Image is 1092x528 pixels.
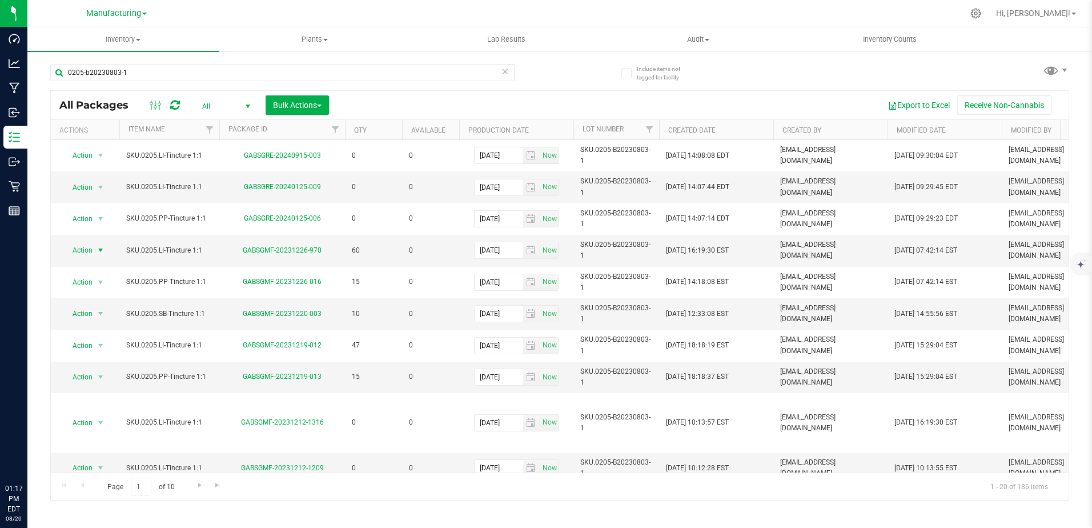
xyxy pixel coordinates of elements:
span: [DATE] 10:13:57 EST [666,417,729,428]
span: [EMAIL_ADDRESS][DOMAIN_NAME] [780,457,881,479]
span: select [539,306,558,322]
span: select [523,338,540,354]
a: Created By [782,126,821,134]
span: 0 [409,245,452,256]
span: [EMAIL_ADDRESS][DOMAIN_NAME] [780,271,881,293]
span: 0 [409,150,452,161]
span: [DATE] 16:19:30 EST [894,417,957,428]
a: Item Name [129,125,165,133]
a: Inventory Counts [794,27,986,51]
span: 10 [352,309,395,319]
span: Inventory Counts [848,34,932,45]
span: Set Current date [540,274,559,290]
span: Action [62,460,93,476]
span: [DATE] 15:29:04 EST [894,340,957,351]
span: [EMAIL_ADDRESS][DOMAIN_NAME] [780,366,881,388]
span: select [523,306,540,322]
span: select [539,338,558,354]
span: SKU.0205.LI-Tincture 1:1 [126,463,212,474]
span: 0 [352,417,395,428]
span: SKU.0205-B20230803-1 [580,271,652,293]
a: Modified Date [897,126,946,134]
a: GABSGMF-20231212-1209 [241,464,324,472]
button: Bulk Actions [266,95,329,115]
span: Action [62,306,93,322]
span: Set Current date [540,306,559,322]
inline-svg: Dashboard [9,33,20,45]
span: SKU.0205.PP-Tincture 1:1 [126,371,212,382]
span: select [539,274,558,290]
span: SKU.0205.LI-Tincture 1:1 [126,182,212,193]
span: SKU.0205.LI-Tincture 1:1 [126,340,212,351]
span: [EMAIL_ADDRESS][DOMAIN_NAME] [780,176,881,198]
a: GABSGMF-20231219-012 [243,341,322,349]
a: Go to the last page [210,478,226,493]
span: Set Current date [540,414,559,431]
span: Set Current date [540,211,559,227]
span: select [94,415,108,431]
span: select [94,147,108,163]
span: SKU.0205-B20230803-1 [580,366,652,388]
span: select [94,211,108,227]
span: [DATE] 14:08:08 EDT [666,150,729,161]
inline-svg: Reports [9,205,20,217]
span: Action [62,242,93,258]
span: SKU.0205-B20230803-1 [580,412,652,434]
span: [DATE] 16:19:30 EST [666,245,729,256]
span: select [94,338,108,354]
span: Action [62,338,93,354]
span: Action [62,415,93,431]
span: select [94,369,108,385]
span: select [523,211,540,227]
span: select [94,306,108,322]
span: SKU.0205-B20230803-1 [580,145,652,166]
iframe: Resource center unread badge [34,435,47,449]
span: Include items not tagged for facility [637,65,694,82]
span: [DATE] 18:18:19 EST [666,340,729,351]
span: 15 [352,371,395,382]
span: SKU.0205.PP-Tincture 1:1 [126,213,212,224]
span: 0 [352,213,395,224]
a: Filter [326,120,345,139]
button: Export to Excel [881,95,957,115]
span: [DATE] 09:30:04 EDT [894,150,958,161]
a: GABSGRE-20240915-003 [244,151,321,159]
inline-svg: Manufacturing [9,82,20,94]
span: Action [62,179,93,195]
a: Created Date [668,126,716,134]
span: select [94,460,108,476]
span: All Packages [59,99,140,111]
span: SKU.0205.LI-Tincture 1:1 [126,245,212,256]
span: Page of 10 [98,478,184,495]
a: Production Date [468,126,529,134]
span: [EMAIL_ADDRESS][DOMAIN_NAME] [780,334,881,356]
span: [DATE] 15:29:04 EST [894,371,957,382]
span: 0 [409,371,452,382]
span: SKU.0205-B20230803-1 [580,334,652,356]
span: 0 [409,277,452,287]
span: Plants [220,34,411,45]
span: [DATE] 18:18:37 EST [666,371,729,382]
span: 47 [352,340,395,351]
span: Bulk Actions [273,101,322,110]
span: 0 [409,417,452,428]
span: [DATE] 14:18:08 EST [666,277,729,287]
span: [DATE] 09:29:45 EDT [894,182,958,193]
span: 0 [409,463,452,474]
inline-svg: Inventory [9,131,20,143]
span: Hi, [PERSON_NAME]! [996,9,1070,18]
a: GABSGMF-20231220-003 [243,310,322,318]
span: [EMAIL_ADDRESS][DOMAIN_NAME] [780,208,881,230]
span: Set Current date [540,460,559,477]
span: 0 [409,340,452,351]
span: [DATE] 14:07:14 EDT [666,213,729,224]
p: 08/20 [5,514,22,523]
span: Set Current date [540,337,559,354]
a: Audit [603,27,794,51]
a: GABSGMF-20231226-970 [243,246,322,254]
span: Action [62,147,93,163]
span: SKU.0205.LI-Tincture 1:1 [126,417,212,428]
p: 01:17 PM EDT [5,483,22,514]
span: 0 [409,309,452,319]
span: 0 [352,463,395,474]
